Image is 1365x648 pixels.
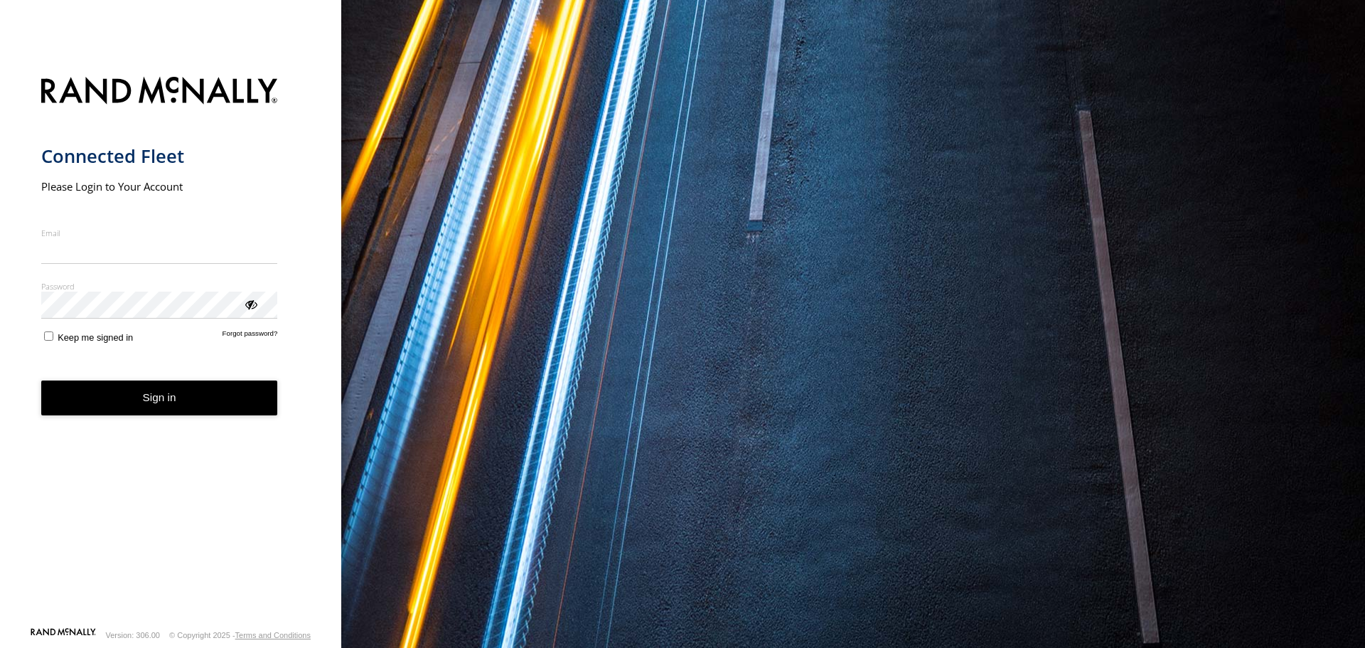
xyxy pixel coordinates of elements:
input: Keep me signed in [44,331,53,341]
a: Forgot password? [223,329,278,343]
a: Terms and Conditions [235,631,311,639]
div: ViewPassword [243,297,257,311]
span: Keep me signed in [58,332,133,343]
label: Password [41,281,278,292]
button: Sign in [41,381,278,415]
div: Version: 306.00 [106,631,160,639]
div: © Copyright 2025 - [169,631,311,639]
form: main [41,68,301,627]
h1: Connected Fleet [41,144,278,168]
img: Rand McNally [41,74,278,110]
h2: Please Login to Your Account [41,179,278,193]
a: Visit our Website [31,628,96,642]
label: Email [41,228,278,238]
